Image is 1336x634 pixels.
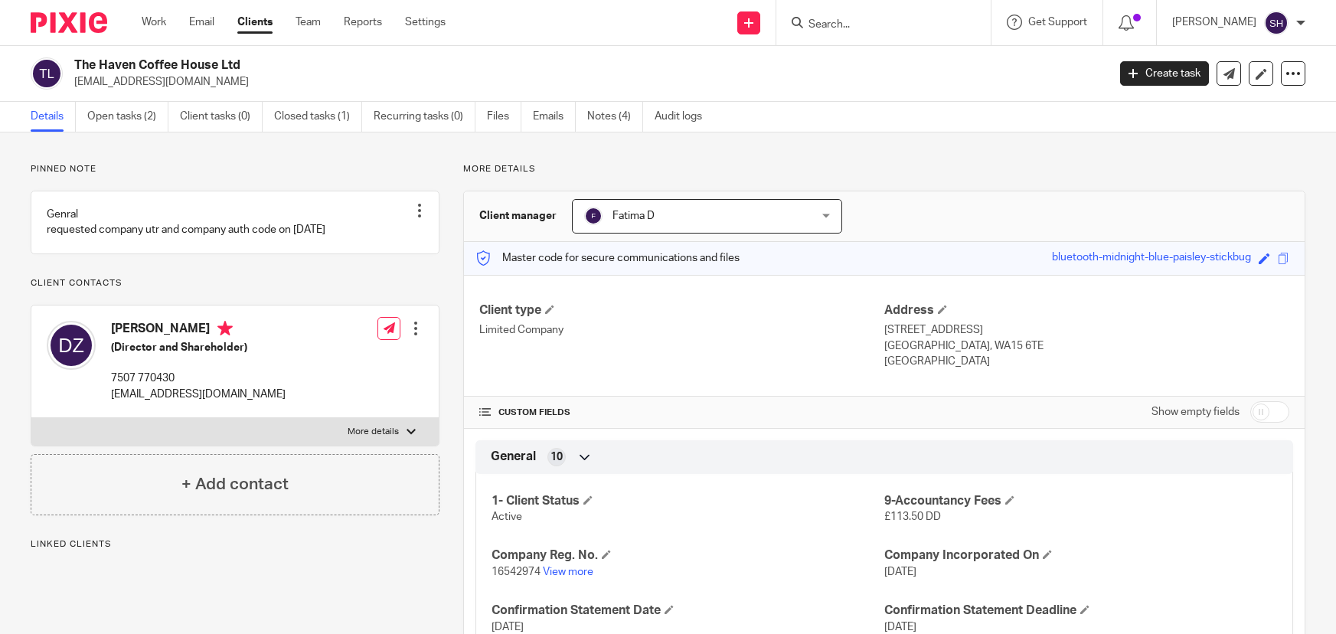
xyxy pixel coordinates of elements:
[31,57,63,90] img: svg%3E
[74,74,1097,90] p: [EMAIL_ADDRESS][DOMAIN_NAME]
[479,322,884,338] p: Limited Company
[807,18,945,32] input: Search
[492,493,884,509] h4: 1- Client Status
[884,302,1289,319] h4: Address
[1028,17,1087,28] span: Get Support
[492,567,541,577] span: 16542974
[463,163,1305,175] p: More details
[1172,15,1256,30] p: [PERSON_NAME]
[550,449,563,465] span: 10
[31,277,439,289] p: Client contacts
[31,102,76,132] a: Details
[533,102,576,132] a: Emails
[274,102,362,132] a: Closed tasks (1)
[884,567,916,577] span: [DATE]
[1052,250,1251,267] div: bluetooth-midnight-blue-paisley-stickbug
[587,102,643,132] a: Notes (4)
[479,407,884,419] h4: CUSTOM FIELDS
[142,15,166,30] a: Work
[475,250,740,266] p: Master code for secure communications and files
[47,321,96,370] img: svg%3E
[31,12,107,33] img: Pixie
[543,567,593,577] a: View more
[374,102,475,132] a: Recurring tasks (0)
[111,371,286,386] p: 7507 770430
[492,603,884,619] h4: Confirmation Statement Date
[74,57,893,74] h2: The Haven Coffee House Ltd
[492,622,524,632] span: [DATE]
[189,15,214,30] a: Email
[491,449,536,465] span: General
[111,340,286,355] h5: (Director and Shareholder)
[31,163,439,175] p: Pinned note
[884,622,916,632] span: [DATE]
[884,547,1277,564] h4: Company Incorporated On
[217,321,233,336] i: Primary
[180,102,263,132] a: Client tasks (0)
[31,538,439,551] p: Linked clients
[348,426,399,438] p: More details
[344,15,382,30] a: Reports
[492,511,522,522] span: Active
[479,302,884,319] h4: Client type
[296,15,321,30] a: Team
[884,603,1277,619] h4: Confirmation Statement Deadline
[111,387,286,402] p: [EMAIL_ADDRESS][DOMAIN_NAME]
[884,493,1277,509] h4: 9-Accountancy Fees
[111,321,286,340] h4: [PERSON_NAME]
[884,338,1289,354] p: [GEOGRAPHIC_DATA], WA15 6TE
[884,511,941,522] span: £113.50 DD
[487,102,521,132] a: Files
[1151,404,1240,420] label: Show empty fields
[1120,61,1209,86] a: Create task
[584,207,603,225] img: svg%3E
[181,472,289,496] h4: + Add contact
[405,15,446,30] a: Settings
[884,322,1289,338] p: [STREET_ADDRESS]
[492,547,884,564] h4: Company Reg. No.
[1264,11,1289,35] img: svg%3E
[87,102,168,132] a: Open tasks (2)
[479,208,557,224] h3: Client manager
[884,354,1289,369] p: [GEOGRAPHIC_DATA]
[612,211,655,221] span: Fatima D
[237,15,273,30] a: Clients
[655,102,714,132] a: Audit logs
